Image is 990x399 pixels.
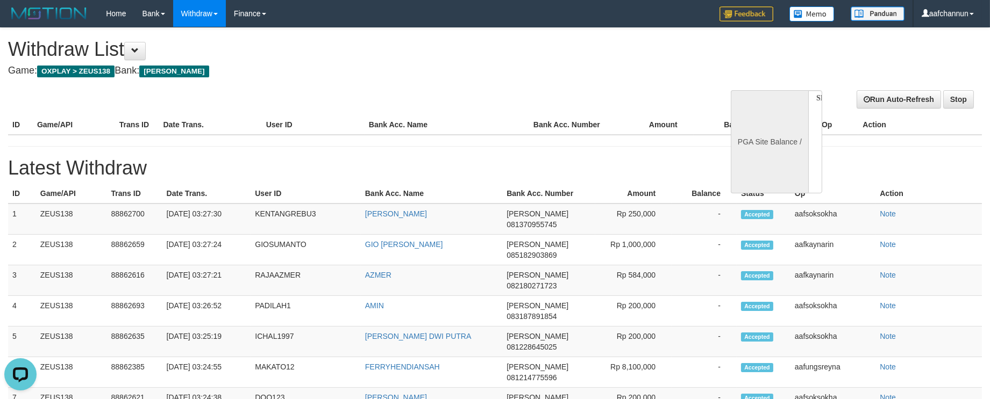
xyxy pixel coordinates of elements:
a: Stop [943,90,974,108]
a: AZMER [365,271,391,279]
th: Bank Acc. Name [365,115,529,135]
td: [DATE] 03:26:52 [162,296,251,327]
td: Rp 250,000 [595,204,672,235]
td: - [672,235,737,265]
span: Accepted [741,210,773,219]
span: 083187891854 [507,312,557,321]
h4: Game: Bank: [8,66,649,76]
td: ZEUS138 [36,204,107,235]
td: - [672,265,737,296]
th: Status [737,184,790,204]
td: 2 [8,235,36,265]
td: GIOSUMANTO [251,235,361,265]
td: 4 [8,296,36,327]
th: Op [817,115,858,135]
span: 081228645025 [507,343,557,351]
th: Balance [672,184,737,204]
span: Accepted [741,241,773,250]
th: Amount [595,184,672,204]
th: Action [858,115,982,135]
td: 88862659 [107,235,162,265]
th: User ID [251,184,361,204]
span: [PERSON_NAME] [507,240,568,249]
span: 082180271723 [507,281,557,290]
span: [PERSON_NAME] [507,362,568,371]
td: ZEUS138 [36,357,107,388]
td: 1 [8,204,36,235]
span: Accepted [741,271,773,280]
span: OXPLAY > ZEUS138 [37,66,115,77]
th: ID [8,115,33,135]
td: PADILAH1 [251,296,361,327]
th: Action [875,184,982,204]
td: [DATE] 03:24:55 [162,357,251,388]
h1: Withdraw List [8,39,649,60]
td: KENTANGREBU3 [251,204,361,235]
td: - [672,204,737,235]
th: Date Trans. [162,184,251,204]
th: Amount [611,115,694,135]
td: Rp 8,100,000 [595,357,672,388]
td: aafsoksokha [790,327,875,357]
td: RAJAAZMER [251,265,361,296]
td: aafsoksokha [790,296,875,327]
img: Feedback.jpg [720,6,773,21]
th: Bank Acc. Name [361,184,502,204]
a: Note [880,240,896,249]
span: Accepted [741,363,773,372]
td: [DATE] 03:27:24 [162,235,251,265]
td: aafkaynarin [790,265,875,296]
td: 88862616 [107,265,162,296]
span: [PERSON_NAME] [139,66,209,77]
a: GIO [PERSON_NAME] [365,240,443,249]
th: Balance [694,115,769,135]
td: ZEUS138 [36,265,107,296]
a: AMIN [365,301,384,310]
a: Note [880,301,896,310]
td: [DATE] 03:25:19 [162,327,251,357]
a: [PERSON_NAME] [365,209,427,218]
td: Rp 584,000 [595,265,672,296]
button: Open LiveChat chat widget [4,4,37,37]
td: Rp 200,000 [595,327,672,357]
td: Rp 1,000,000 [595,235,672,265]
td: ZEUS138 [36,296,107,327]
th: User ID [262,115,365,135]
span: 085182903869 [507,251,557,259]
td: [DATE] 03:27:30 [162,204,251,235]
td: 5 [8,327,36,357]
h1: Latest Withdraw [8,157,982,179]
td: ZEUS138 [36,235,107,265]
td: aafungsreyna [790,357,875,388]
span: Accepted [741,302,773,311]
img: Button%20Memo.svg [789,6,835,21]
div: PGA Site Balance / [731,90,808,193]
td: - [672,296,737,327]
td: 88862693 [107,296,162,327]
td: [DATE] 03:27:21 [162,265,251,296]
td: - [672,357,737,388]
td: - [672,327,737,357]
td: 88862385 [107,357,162,388]
th: Bank Acc. Number [529,115,611,135]
td: ICHAL1997 [251,327,361,357]
td: Rp 200,000 [595,296,672,327]
td: 3 [8,265,36,296]
img: panduan.png [851,6,904,21]
span: 081370955745 [507,220,557,229]
img: MOTION_logo.png [8,5,90,21]
td: aafsoksokha [790,204,875,235]
td: 88862635 [107,327,162,357]
a: Note [880,209,896,218]
td: MAKATO12 [251,357,361,388]
td: ZEUS138 [36,327,107,357]
td: aafkaynarin [790,235,875,265]
th: Trans ID [107,184,162,204]
th: ID [8,184,36,204]
th: Game/API [33,115,115,135]
th: Op [790,184,875,204]
span: [PERSON_NAME] [507,209,568,218]
th: Bank Acc. Number [502,184,595,204]
th: Date Trans. [159,115,261,135]
span: Accepted [741,332,773,342]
